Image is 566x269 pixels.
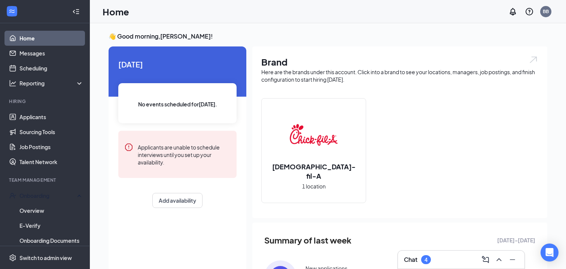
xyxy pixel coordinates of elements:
[404,256,417,264] h3: Chat
[541,244,559,262] div: Open Intercom Messenger
[19,218,83,233] a: E-Verify
[529,55,538,64] img: open.6027fd2a22e1237b5b06.svg
[138,100,217,108] span: No events scheduled for [DATE] .
[543,8,549,15] div: BB
[497,236,535,244] span: [DATE] - [DATE]
[493,254,505,266] button: ChevronUp
[19,109,83,124] a: Applicants
[9,98,82,105] div: Hiring
[290,111,338,159] img: Chick-fil-A
[109,32,547,40] h3: 👋 Good morning, [PERSON_NAME] !
[19,79,84,87] div: Reporting
[19,203,83,218] a: Overview
[8,7,16,15] svg: WorkstreamLogo
[124,143,133,152] svg: Error
[495,255,503,264] svg: ChevronUp
[19,61,83,76] a: Scheduling
[19,154,83,169] a: Talent Network
[9,192,16,199] svg: UserCheck
[138,143,231,166] div: Applicants are unable to schedule interviews until you set up your availability.
[118,58,237,70] span: [DATE]
[72,8,80,15] svg: Collapse
[525,7,534,16] svg: QuestionInfo
[19,31,83,46] a: Home
[508,7,517,16] svg: Notifications
[262,162,366,181] h2: [DEMOGRAPHIC_DATA]-fil-A
[19,233,83,248] a: Onboarding Documents
[19,139,83,154] a: Job Postings
[508,255,517,264] svg: Minimize
[19,124,83,139] a: Sourcing Tools
[19,192,77,199] div: Onboarding
[261,55,538,68] h1: Brand
[261,68,538,83] div: Here are the brands under this account. Click into a brand to see your locations, managers, job p...
[9,79,16,87] svg: Analysis
[152,193,203,208] button: Add availability
[424,257,427,263] div: 4
[19,46,83,61] a: Messages
[103,5,129,18] h1: Home
[9,254,16,262] svg: Settings
[264,234,352,247] span: Summary of last week
[302,182,326,190] span: 1 location
[19,254,72,262] div: Switch to admin view
[9,177,82,183] div: Team Management
[506,254,518,266] button: Minimize
[481,255,490,264] svg: ComposeMessage
[480,254,492,266] button: ComposeMessage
